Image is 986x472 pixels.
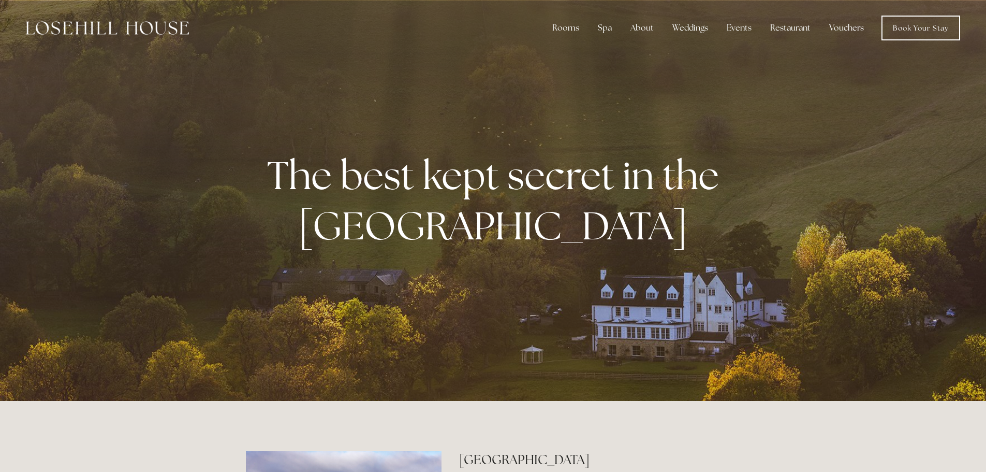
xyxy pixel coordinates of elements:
[622,18,662,38] div: About
[590,18,620,38] div: Spa
[544,18,587,38] div: Rooms
[26,21,189,35] img: Losehill House
[664,18,716,38] div: Weddings
[881,16,960,40] a: Book Your Stay
[718,18,760,38] div: Events
[762,18,819,38] div: Restaurant
[821,18,872,38] a: Vouchers
[459,451,740,469] h2: [GEOGRAPHIC_DATA]
[267,150,727,251] strong: The best kept secret in the [GEOGRAPHIC_DATA]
